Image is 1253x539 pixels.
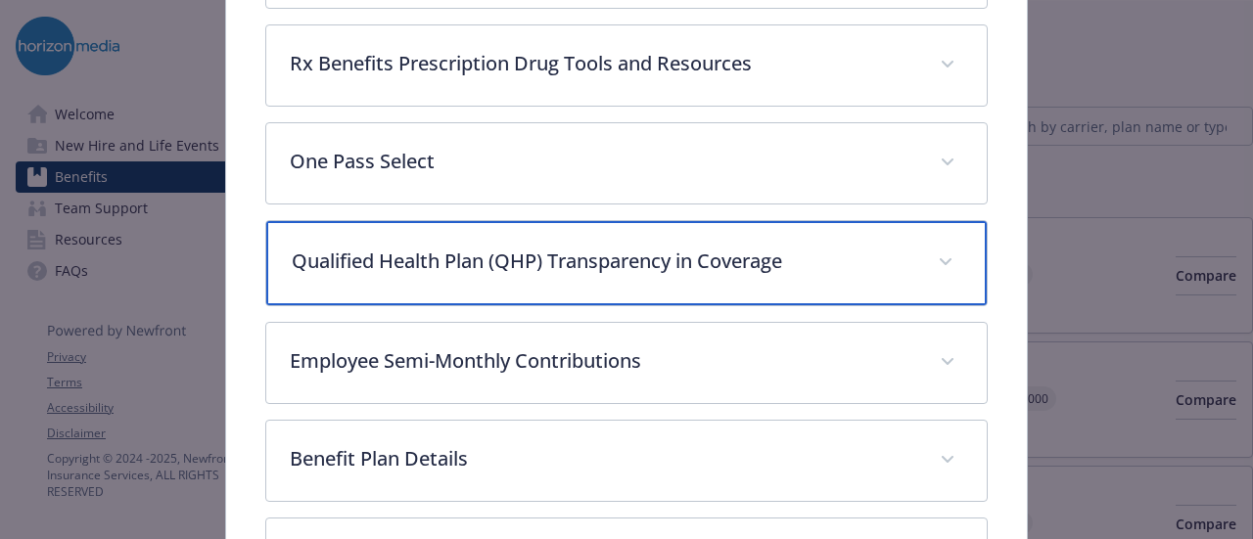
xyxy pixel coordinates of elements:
[266,123,986,203] div: One Pass Select
[290,444,915,473] p: Benefit Plan Details
[290,49,915,78] p: Rx Benefits Prescription Drug Tools and Resources
[266,25,986,106] div: Rx Benefits Prescription Drug Tools and Resources
[266,421,986,501] div: Benefit Plan Details
[266,221,986,305] div: Qualified Health Plan (QHP) Transparency in Coverage
[266,323,986,403] div: Employee Semi-Monthly Contributions
[290,147,915,176] p: One Pass Select
[290,346,915,376] p: Employee Semi-Monthly Contributions
[292,247,913,276] p: Qualified Health Plan (QHP) Transparency in Coverage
